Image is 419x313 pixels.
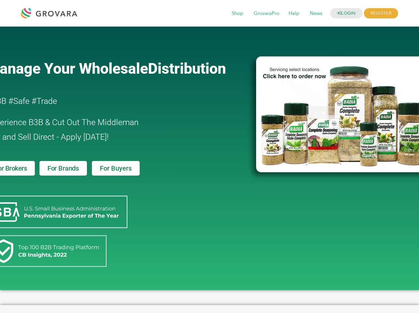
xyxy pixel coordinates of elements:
a: Help [284,10,304,17]
span: Help [284,7,304,20]
a: News [305,10,327,17]
span: News [305,7,327,20]
a: For Buyers [92,161,140,176]
span: For Brands [47,165,79,172]
span: Shop [227,7,248,20]
a: Shop [227,10,248,17]
span: REGISTER [364,8,398,19]
span: Distribution [148,60,226,77]
a: GrovaraPro [249,10,284,17]
a: For Brands [39,161,87,176]
span: For Buyers [100,165,132,172]
span: GrovaraPro [249,7,284,20]
a: LOGIN [330,8,363,19]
